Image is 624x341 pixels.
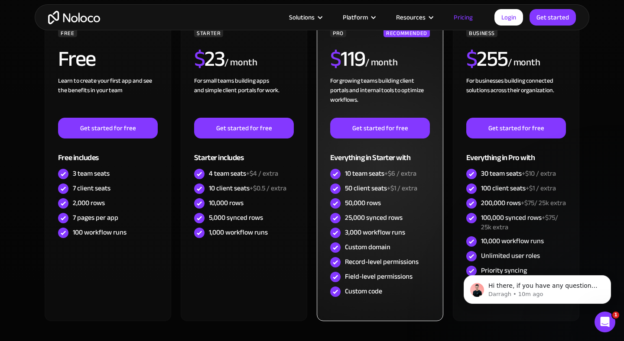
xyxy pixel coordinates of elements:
div: Learn to create your first app and see the benefits in your team ‍ [58,76,158,118]
div: 10,000 rows [209,198,244,208]
div: Custom code [345,286,382,296]
div: / month [224,56,257,70]
div: BUSINESS [466,29,497,37]
span: +$6 / extra [384,167,416,180]
span: +$75/ 25k extra [521,196,566,209]
div: 50,000 rows [345,198,381,208]
a: Get started [530,9,576,26]
iframe: Intercom live chat [595,312,615,332]
iframe: Intercom notifications message [451,257,624,318]
h2: 23 [194,48,225,70]
div: For businesses building connected solutions across their organization. ‍ [466,76,566,118]
span: +$1 / extra [387,182,417,195]
div: 100 workflow runs [73,228,127,237]
div: Free includes [58,138,158,167]
div: 1,000 workflow runs [209,228,268,237]
div: 10,000 workflow runs [481,236,544,246]
div: 5,000 synced rows [209,213,263,222]
div: 7 client seats [73,183,110,193]
div: 7 pages per app [73,213,118,222]
div: Custom domain [345,242,390,252]
a: Pricing [443,12,484,23]
span: $ [194,39,205,79]
div: 10 client seats [209,183,286,193]
div: For small teams building apps and simple client portals for work. ‍ [194,76,294,118]
div: 25,000 synced rows [345,213,403,222]
a: Login [494,9,523,26]
div: Resources [396,12,426,23]
div: Solutions [278,12,332,23]
div: Solutions [289,12,315,23]
div: 100 client seats [481,183,556,193]
div: Platform [343,12,368,23]
a: Get started for free [330,118,430,138]
span: +$75/ 25k extra [481,211,558,234]
div: 2,000 rows [73,198,105,208]
div: 200,000 rows [481,198,566,208]
div: / month [365,56,398,70]
div: 4 team seats [209,169,278,178]
div: Resources [385,12,443,23]
a: Get started for free [58,118,158,138]
div: Everything in Starter with [330,138,430,167]
div: For growing teams building client portals and internal tools to optimize workflows. [330,76,430,118]
div: Starter includes [194,138,294,167]
div: 3,000 workflow runs [345,228,405,237]
div: STARTER [194,29,223,37]
div: Record-level permissions [345,257,419,267]
div: PRO [330,29,346,37]
div: 3 team seats [73,169,110,178]
div: 100,000 synced rows [481,213,566,232]
div: Unlimited user roles [481,251,540,261]
span: 1 [612,312,619,318]
div: 30 team seats [481,169,556,178]
div: / month [508,56,540,70]
span: +$4 / extra [246,167,278,180]
h2: Free [58,48,96,70]
div: FREE [58,29,77,37]
h2: 255 [466,48,508,70]
div: 50 client seats [345,183,417,193]
a: Get started for free [194,118,294,138]
a: Get started for free [466,118,566,138]
div: RECOMMENDED [383,29,430,37]
span: $ [466,39,477,79]
div: 10 team seats [345,169,416,178]
span: +$10 / extra [522,167,556,180]
span: $ [330,39,341,79]
div: Everything in Pro with [466,138,566,167]
h2: 119 [330,48,365,70]
div: Platform [332,12,385,23]
span: +$1 / extra [526,182,556,195]
a: home [48,11,100,24]
div: Field-level permissions [345,272,413,281]
span: +$0.5 / extra [250,182,286,195]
